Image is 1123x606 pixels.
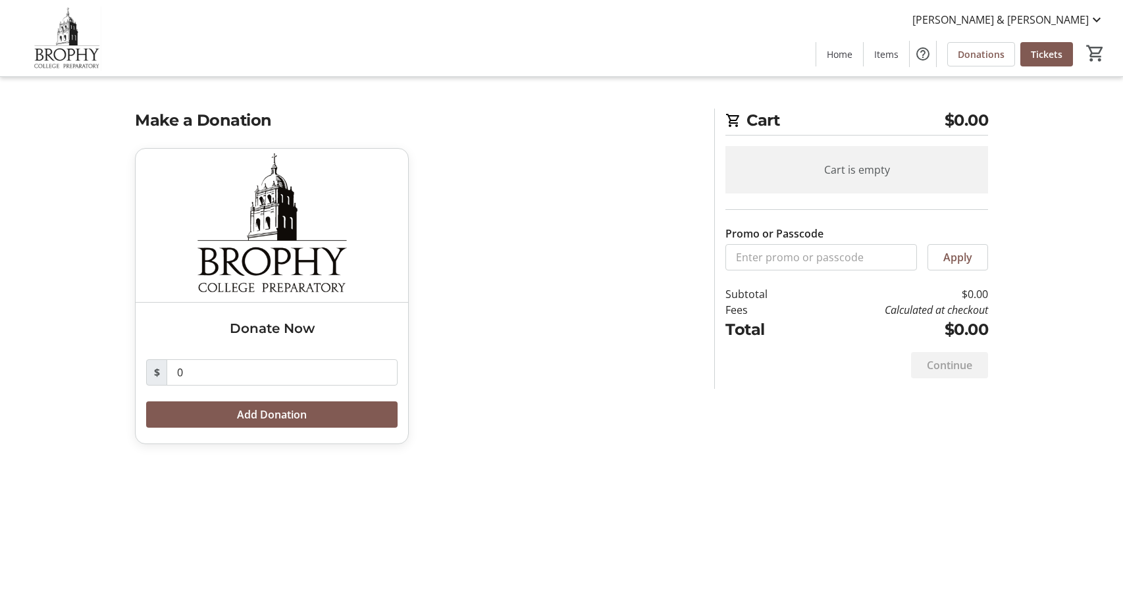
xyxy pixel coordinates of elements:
[910,41,936,67] button: Help
[927,244,988,270] button: Apply
[827,47,852,61] span: Home
[725,286,802,302] td: Subtotal
[725,146,988,193] div: Cart is empty
[1084,41,1107,65] button: Cart
[874,47,899,61] span: Items
[816,42,863,66] a: Home
[802,302,988,318] td: Calculated at checkout
[167,359,398,386] input: Donation Amount
[725,109,988,136] h2: Cart
[237,407,307,422] span: Add Donation
[943,249,972,265] span: Apply
[1020,42,1073,66] a: Tickets
[945,109,989,132] span: $0.00
[725,302,802,318] td: Fees
[146,318,398,338] h3: Donate Now
[725,318,802,341] td: Total
[136,149,408,302] img: Donate Now
[912,12,1089,28] span: [PERSON_NAME] & [PERSON_NAME]
[8,5,125,71] img: Brophy College Preparatory 's Logo
[146,401,398,428] button: Add Donation
[864,42,909,66] a: Items
[947,42,1015,66] a: Donations
[802,318,988,341] td: $0.00
[958,47,1005,61] span: Donations
[135,109,698,132] h2: Make a Donation
[1031,47,1062,61] span: Tickets
[802,286,988,302] td: $0.00
[725,244,917,270] input: Enter promo or passcode
[725,226,823,241] label: Promo or Passcode
[146,359,167,386] span: $
[902,9,1115,30] button: [PERSON_NAME] & [PERSON_NAME]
